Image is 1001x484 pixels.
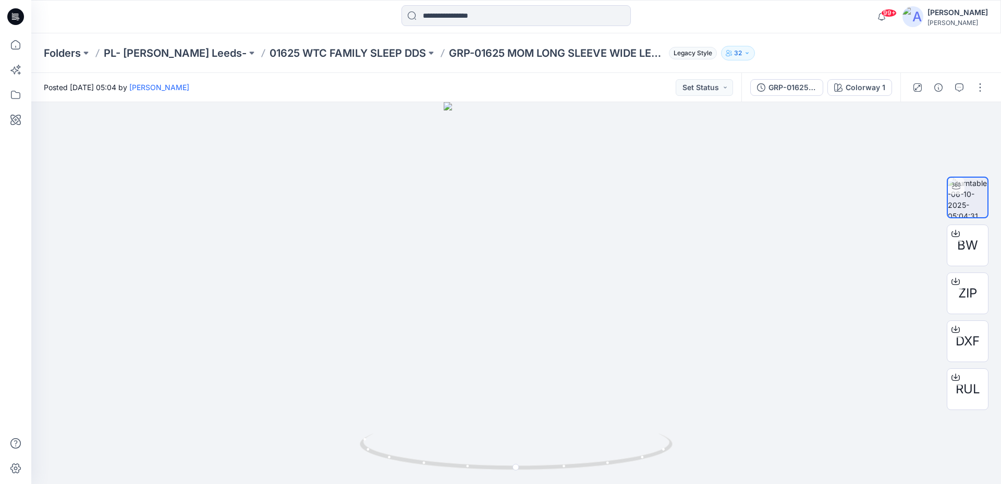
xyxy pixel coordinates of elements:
[927,19,988,27] div: [PERSON_NAME]
[449,46,665,60] p: GRP-01625 MOM LONG SLEEVE WIDE LEG_DEV
[956,380,980,399] span: RUL
[734,47,742,59] p: 32
[827,79,892,96] button: Colorway 1
[44,46,81,60] a: Folders
[958,284,977,303] span: ZIP
[669,47,717,59] span: Legacy Style
[846,82,885,93] div: Colorway 1
[104,46,247,60] a: PL- [PERSON_NAME] Leeds-
[957,236,978,255] span: BW
[750,79,823,96] button: GRP-01625 MOM LONG SLEEVE WIDE LEG_DEV
[881,9,897,17] span: 99+
[930,79,947,96] button: Details
[948,178,987,217] img: turntable-06-10-2025-05:04:31
[129,83,189,92] a: [PERSON_NAME]
[927,6,988,19] div: [PERSON_NAME]
[44,82,189,93] span: Posted [DATE] 05:04 by
[902,6,923,27] img: avatar
[956,332,980,351] span: DXF
[721,46,755,60] button: 32
[270,46,426,60] a: 01625 WTC FAMILY SLEEP DDS
[768,82,816,93] div: GRP-01625 MOM LONG SLEEVE WIDE LEG_DEV
[665,46,717,60] button: Legacy Style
